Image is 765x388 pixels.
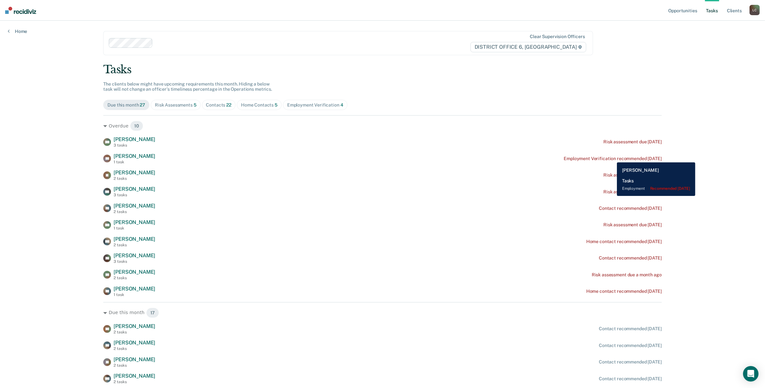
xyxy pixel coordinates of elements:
[114,340,155,346] span: [PERSON_NAME]
[5,7,36,14] img: Recidiviz
[599,326,661,332] div: Contact recommended [DATE]
[603,172,661,178] div: Risk assessment due [DATE]
[114,209,155,214] div: 2 tasks
[140,102,145,107] span: 27
[750,5,760,15] button: LC
[586,239,662,244] div: Home contact recommended [DATE]
[114,243,155,247] div: 2 tasks
[599,376,661,382] div: Contact recommended [DATE]
[592,272,662,278] div: Risk assessment due a month ago
[114,203,155,209] span: [PERSON_NAME]
[114,143,155,148] div: 3 tasks
[114,176,155,181] div: 2 tasks
[114,286,155,292] span: [PERSON_NAME]
[114,193,155,197] div: 3 tasks
[275,102,277,107] span: 5
[103,121,661,131] div: Overdue 10
[114,259,155,264] div: 3 tasks
[114,226,155,230] div: 1 task
[130,121,143,131] span: 10
[564,156,662,161] div: Employment Verification recommended [DATE]
[530,34,585,39] div: Clear supervision officers
[146,308,159,318] span: 17
[107,102,145,108] div: Due this month
[103,81,272,92] span: The clients below might have upcoming requirements this month. Hiding a below task will not chang...
[114,136,155,142] span: [PERSON_NAME]
[114,252,155,259] span: [PERSON_NAME]
[603,139,661,145] div: Risk assessment due [DATE]
[114,292,155,297] div: 1 task
[103,308,661,318] div: Due this month 17
[114,160,155,164] div: 1 task
[743,366,759,382] div: Open Intercom Messenger
[599,255,661,261] div: Contact recommended [DATE]
[603,189,661,195] div: Risk assessment due [DATE]
[114,330,155,334] div: 2 tasks
[155,102,196,108] div: Risk Assessments
[586,289,662,294] div: Home contact recommended [DATE]
[340,102,343,107] span: 4
[114,323,155,329] span: [PERSON_NAME]
[114,269,155,275] span: [PERSON_NAME]
[599,343,661,348] div: Contact recommended [DATE]
[103,63,661,76] div: Tasks
[114,219,155,225] span: [PERSON_NAME]
[114,346,155,351] div: 2 tasks
[114,356,155,362] span: [PERSON_NAME]
[287,102,343,108] div: Employment Verification
[8,28,27,34] a: Home
[470,42,586,52] span: DISTRICT OFFICE 6, [GEOGRAPHIC_DATA]
[114,373,155,379] span: [PERSON_NAME]
[114,363,155,368] div: 2 tasks
[114,380,155,384] div: 2 tasks
[599,359,661,365] div: Contact recommended [DATE]
[599,206,661,211] div: Contact recommended [DATE]
[114,153,155,159] span: [PERSON_NAME]
[226,102,231,107] span: 22
[206,102,232,108] div: Contacts
[194,102,196,107] span: 5
[241,102,277,108] div: Home Contacts
[114,186,155,192] span: [PERSON_NAME]
[603,222,661,228] div: Risk assessment due [DATE]
[750,5,760,15] div: L C
[114,236,155,242] span: [PERSON_NAME]
[114,276,155,280] div: 2 tasks
[114,169,155,176] span: [PERSON_NAME]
